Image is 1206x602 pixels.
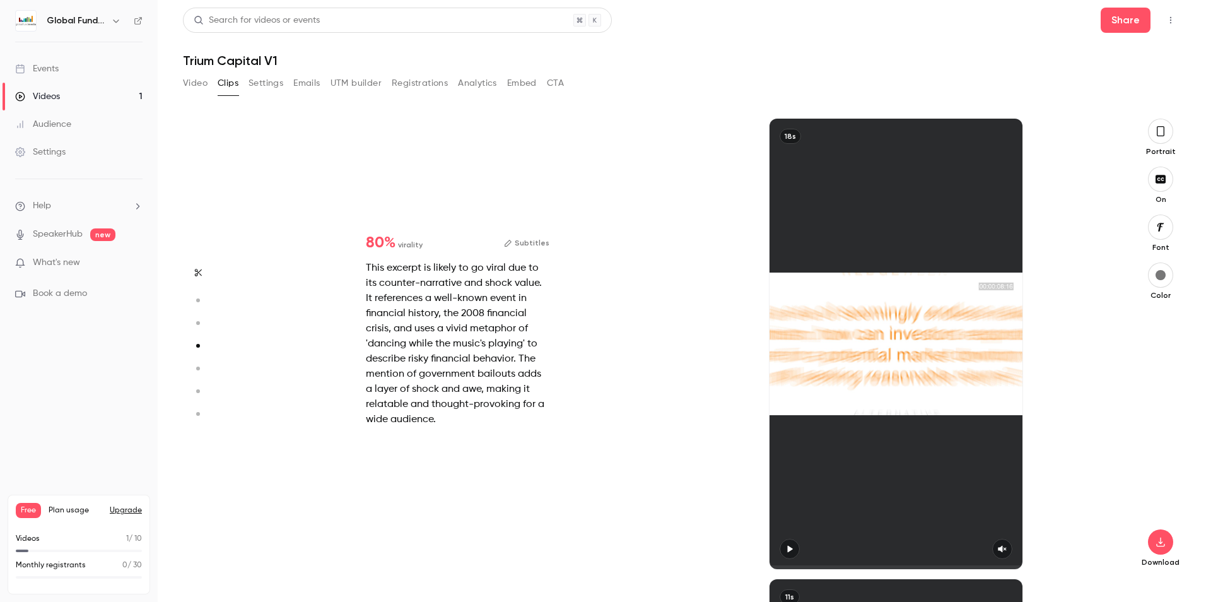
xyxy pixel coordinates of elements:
[15,199,143,213] li: help-dropdown-opener
[547,73,564,93] button: CTA
[1140,290,1181,300] p: Color
[183,53,1181,68] h1: Trium Capital V1
[33,199,51,213] span: Help
[249,73,283,93] button: Settings
[122,560,142,571] p: / 30
[398,239,423,251] span: virality
[127,257,143,269] iframe: Noticeable Trigger
[47,15,106,27] h6: Global Fund Media
[1161,10,1181,30] button: Top Bar Actions
[1140,194,1181,204] p: On
[90,228,115,241] span: new
[504,235,549,251] button: Subtitles
[110,505,142,516] button: Upgrade
[194,14,320,27] div: Search for videos or events
[1140,557,1181,567] p: Download
[392,73,448,93] button: Registrations
[366,235,395,251] span: 80 %
[16,533,40,545] p: Videos
[16,503,41,518] span: Free
[1140,242,1181,252] p: Font
[33,287,87,300] span: Book a demo
[366,261,549,427] div: This excerpt is likely to go viral due to its counter-narrative and shock value. It references a ...
[126,533,142,545] p: / 10
[15,90,60,103] div: Videos
[122,562,127,569] span: 0
[15,62,59,75] div: Events
[1101,8,1150,33] button: Share
[331,73,382,93] button: UTM builder
[458,73,497,93] button: Analytics
[507,73,537,93] button: Embed
[218,73,238,93] button: Clips
[33,256,80,269] span: What's new
[126,535,129,543] span: 1
[1140,146,1181,156] p: Portrait
[16,560,86,571] p: Monthly registrants
[183,73,208,93] button: Video
[49,505,102,516] span: Plan usage
[16,11,36,31] img: Global Fund Media
[15,118,71,131] div: Audience
[293,73,320,93] button: Emails
[33,228,83,241] a: SpeakerHub
[15,146,66,158] div: Settings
